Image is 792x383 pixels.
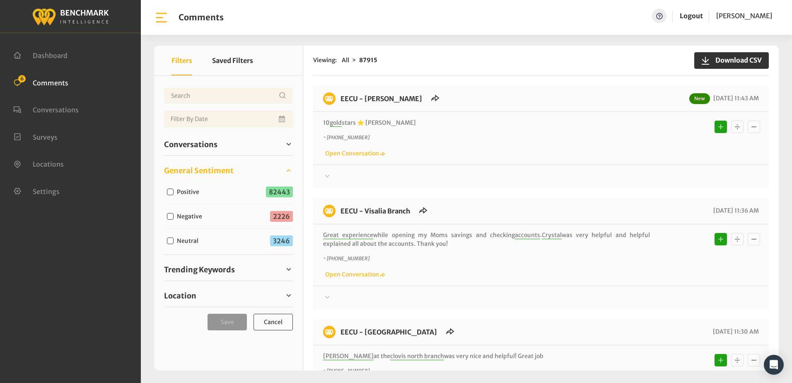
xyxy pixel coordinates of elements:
span: [DATE] 11:36 AM [711,207,759,214]
a: Surveys [13,132,58,141]
i: ~ [PHONE_NUMBER] [323,134,369,141]
a: Logout [680,12,703,20]
p: while opening my Moms savings and checking . was very helpful and helpful explained all about the... [323,231,650,248]
input: Username [164,87,293,104]
strong: 87915 [359,56,377,64]
span: New [689,93,710,104]
label: Negative [174,212,209,221]
span: Viewing: [313,56,337,65]
input: Neutral [167,238,174,244]
button: Open Calendar [277,111,288,127]
button: Filters [171,46,192,75]
div: Open Intercom Messenger [764,355,784,375]
label: Positive [174,188,206,196]
span: [DATE] 11:43 AM [711,95,759,102]
span: All [342,56,349,64]
span: accounts [515,231,540,239]
span: Crystal [542,231,562,239]
span: gold [330,119,342,127]
img: benchmark [323,326,336,338]
a: Dashboard [13,51,68,59]
h6: EECU - Visalia Branch [336,205,415,217]
button: Saved Filters [212,46,253,75]
span: [DATE] 11:30 AM [711,328,759,335]
label: Neutral [174,237,205,245]
span: Dashboard [33,51,68,60]
span: Trending Keywords [164,264,235,275]
span: clovis north branch [390,352,444,360]
button: Download CSV [694,52,769,69]
span: 6 [18,75,26,82]
a: Logout [680,9,703,23]
span: General Sentiment [164,165,234,176]
span: 3246 [270,235,293,246]
input: Positive [167,189,174,195]
span: [PERSON_NAME] [716,12,772,20]
a: EECU - [GEOGRAPHIC_DATA] [340,328,437,336]
span: 2226 [270,211,293,222]
a: EECU - Visalia Branch [340,207,410,215]
span: Great experience [323,231,373,239]
span: Locations [33,160,64,168]
span: 82443 [266,187,293,197]
a: Trending Keywords [164,263,293,276]
i: ~ [PHONE_NUMBER] [323,255,369,262]
span: [PERSON_NAME] [323,352,374,360]
img: benchmark [32,6,109,27]
a: Open Conversation [323,150,385,157]
span: Comments [33,78,68,87]
a: [PERSON_NAME] [716,9,772,23]
span: Download CSV [710,55,762,65]
img: bar [154,10,169,25]
a: Conversations [164,138,293,150]
input: Date range input field [164,111,293,127]
h6: EECU - Clovis North Branch [336,326,442,338]
a: Location [164,289,293,302]
span: Settings [33,187,60,195]
span: Conversations [164,139,217,150]
button: Cancel [254,314,293,330]
h1: Comments [179,12,224,22]
img: benchmark [323,205,336,217]
span: Surveys [33,133,58,141]
a: Open Conversation [323,271,385,278]
a: General Sentiment [164,164,293,177]
a: Comments 6 [13,78,68,86]
span: Conversations [33,106,79,114]
p: 10 stars ⭐️ [PERSON_NAME] [323,119,650,127]
a: Conversations [13,105,79,113]
span: Location [164,290,196,301]
i: ~ [PHONE_NUMBER] [323,368,369,374]
p: at the was very nice and helpful! Great job [323,352,650,361]
div: Basic example [712,119,762,135]
div: Basic example [712,231,762,247]
h6: EECU - Clovis West [336,92,427,105]
a: Locations [13,159,64,167]
input: Negative [167,213,174,220]
a: EECU - [PERSON_NAME] [340,95,422,103]
a: Settings [13,187,60,195]
img: benchmark [323,92,336,105]
div: Basic example [712,352,762,368]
